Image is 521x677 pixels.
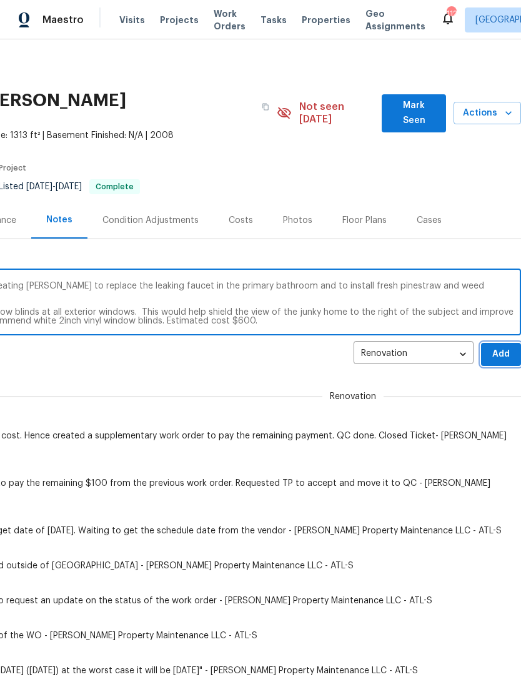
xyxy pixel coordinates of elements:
div: Floor Plans [342,214,387,227]
div: 112 [447,7,455,20]
span: Work Orders [214,7,246,32]
span: Maestro [42,14,84,26]
div: Condition Adjustments [102,214,199,227]
span: Mark Seen [392,98,436,129]
span: Visits [119,14,145,26]
button: Add [481,343,521,366]
div: Photos [283,214,312,227]
div: Notes [46,214,72,226]
button: Copy Address [254,96,277,118]
span: Actions [464,106,511,121]
span: - [26,182,82,191]
button: Actions [454,102,521,125]
span: Renovation [322,390,384,403]
span: [DATE] [26,182,52,191]
span: Tasks [260,16,287,24]
span: Properties [302,14,350,26]
button: Mark Seen [382,94,446,132]
span: Not seen [DATE] [299,101,375,126]
span: Add [491,347,511,362]
span: Geo Assignments [365,7,425,32]
span: Complete [91,183,139,190]
span: [DATE] [56,182,82,191]
div: Cases [417,214,442,227]
div: Costs [229,214,253,227]
div: Renovation [354,339,474,370]
span: Projects [160,14,199,26]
